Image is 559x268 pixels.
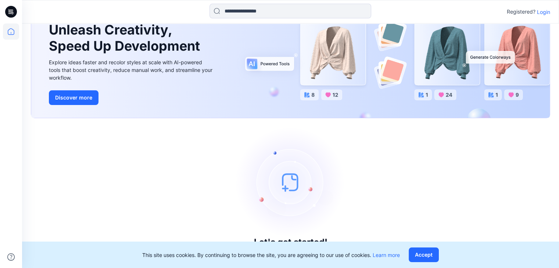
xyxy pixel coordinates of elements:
p: Login [537,8,550,16]
button: Discover more [49,90,98,105]
p: This site uses cookies. By continuing to browse the site, you are agreeing to our use of cookies. [142,251,400,259]
img: empty-state-image.svg [236,127,346,237]
a: Discover more [49,90,214,105]
button: Accept [409,247,439,262]
div: Explore ideas faster and recolor styles at scale with AI-powered tools that boost creativity, red... [49,58,214,82]
h3: Let's get started! [254,237,327,247]
h1: Unleash Creativity, Speed Up Development [49,22,203,54]
a: Learn more [373,252,400,258]
p: Registered? [507,7,535,16]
